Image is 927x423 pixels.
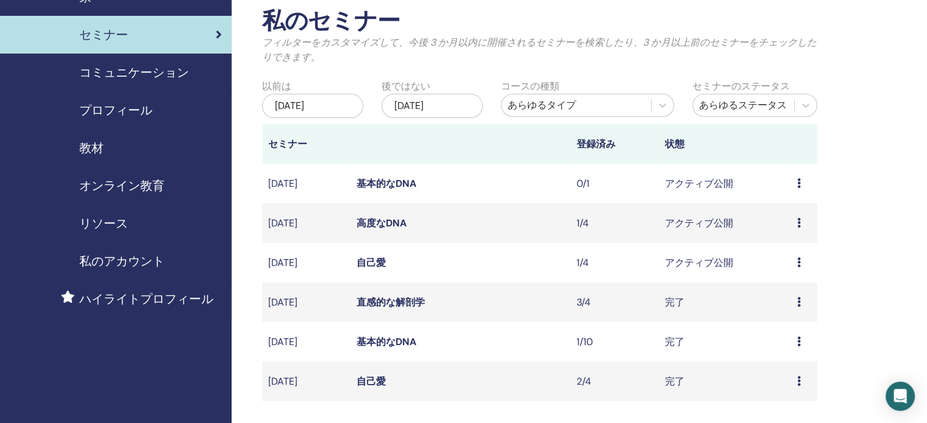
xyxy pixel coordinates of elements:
[577,138,616,150] font: 登録済み
[577,217,589,229] font: 1/4
[357,177,416,190] a: 基本的なDNA
[268,217,297,229] font: [DATE]
[268,256,297,269] font: [DATE]
[665,335,684,348] font: 完了
[577,296,591,309] font: 3/4
[79,215,128,231] font: リソース
[268,138,307,150] font: セミナー
[501,80,559,93] font: コースの種類
[357,335,416,348] a: 基本的なDNA
[262,5,400,36] font: 私のセミナー
[262,80,291,93] font: 以前は
[577,375,591,388] font: 2/4
[394,99,424,112] font: [DATE]
[268,296,297,309] font: [DATE]
[699,99,787,111] font: あらゆるステータス
[79,27,128,43] font: セミナー
[357,217,407,229] a: 高度なDNA
[268,177,297,190] font: [DATE]
[665,217,733,229] font: アクティブ公開
[692,80,790,93] font: セミナーのステータス
[79,291,213,307] font: ハイライトプロフィール
[79,140,104,156] font: 教材
[262,36,817,63] font: フィルターをカスタマイズして、今後 3 か月以内に開催されるセミナーを検索したり、3 か月以上前のセミナーをチェックしたりできます。
[79,102,152,118] font: プロフィール
[268,335,297,348] font: [DATE]
[268,375,297,388] font: [DATE]
[577,335,593,348] font: 1/10
[665,177,733,190] font: アクティブ公開
[357,375,386,388] a: 自己愛
[79,178,165,194] font: オンライン教育
[357,296,425,309] a: 直感的な解剖学
[886,382,915,411] div: インターコムメッセンジャーを開く
[665,256,733,269] font: アクティブ公開
[665,138,684,150] font: 状態
[79,253,165,269] font: 私のアカウント
[79,65,189,80] font: コミュニケーション
[508,99,576,111] font: あらゆるタイプ
[275,99,304,112] font: [DATE]
[357,256,386,269] a: 自己愛
[577,177,589,190] font: 0/1
[577,256,589,269] font: 1/4
[382,80,430,93] font: 後ではない
[665,375,684,388] font: 完了
[665,296,684,309] font: 完了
